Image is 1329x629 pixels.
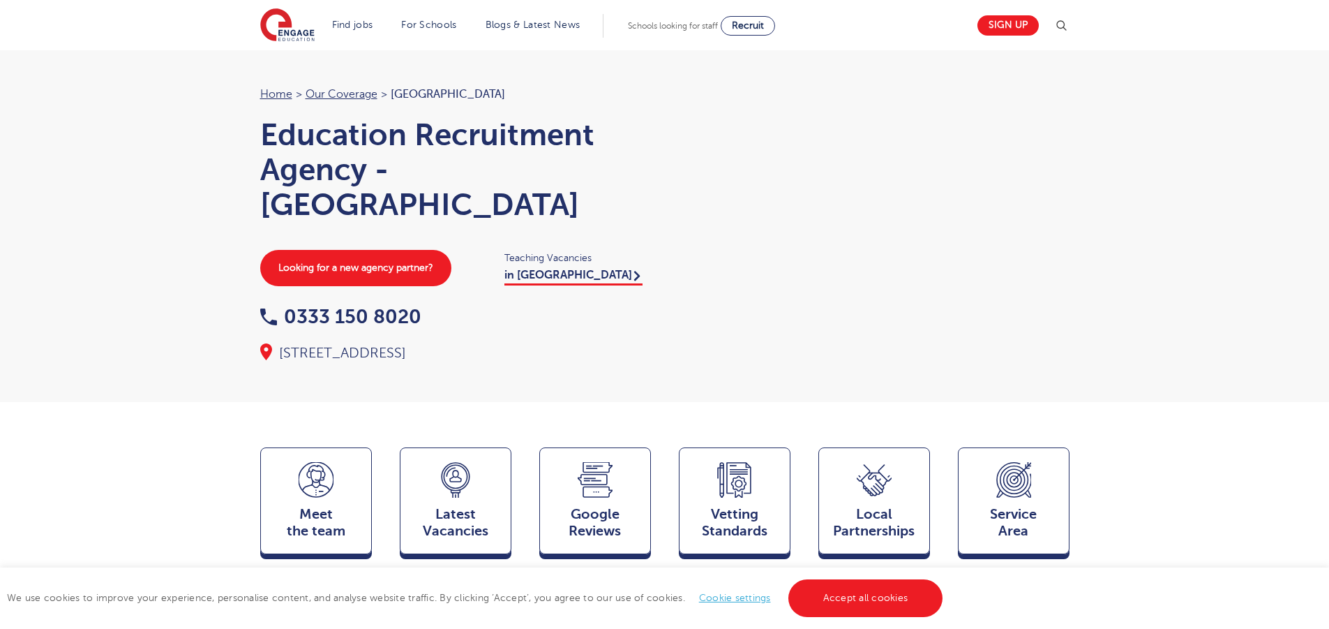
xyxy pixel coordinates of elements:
[260,250,451,286] a: Looking for a new agency partner?
[504,250,651,266] span: Teaching Vacancies
[958,447,1069,561] a: ServiceArea
[826,506,922,540] span: Local Partnerships
[686,506,783,540] span: Vetting Standards
[977,15,1039,36] a: Sign up
[260,343,651,363] div: [STREET_ADDRESS]
[679,447,790,561] a: VettingStandards
[306,88,377,101] a: Our coverage
[296,88,302,101] span: >
[260,8,315,43] img: Engage Education
[407,506,504,540] span: Latest Vacancies
[966,506,1062,540] span: Service Area
[268,506,364,540] span: Meet the team
[400,447,511,561] a: LatestVacancies
[260,306,421,327] a: 0333 150 8020
[732,20,764,31] span: Recruit
[504,269,643,286] a: in [GEOGRAPHIC_DATA]
[260,447,372,561] a: Meetthe team
[260,85,651,103] nav: breadcrumb
[818,447,930,561] a: Local Partnerships
[391,88,505,101] span: [GEOGRAPHIC_DATA]
[401,20,456,30] a: For Schools
[788,579,943,617] a: Accept all cookies
[260,117,651,222] h1: Education Recruitment Agency - [GEOGRAPHIC_DATA]
[332,20,373,30] a: Find jobs
[486,20,580,30] a: Blogs & Latest News
[547,506,643,540] span: Google Reviews
[260,88,292,101] a: Home
[721,16,775,36] a: Recruit
[628,21,718,31] span: Schools looking for staff
[699,593,771,603] a: Cookie settings
[7,593,946,603] span: We use cookies to improve your experience, personalise content, and analyse website traffic. By c...
[381,88,387,101] span: >
[539,447,651,561] a: GoogleReviews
